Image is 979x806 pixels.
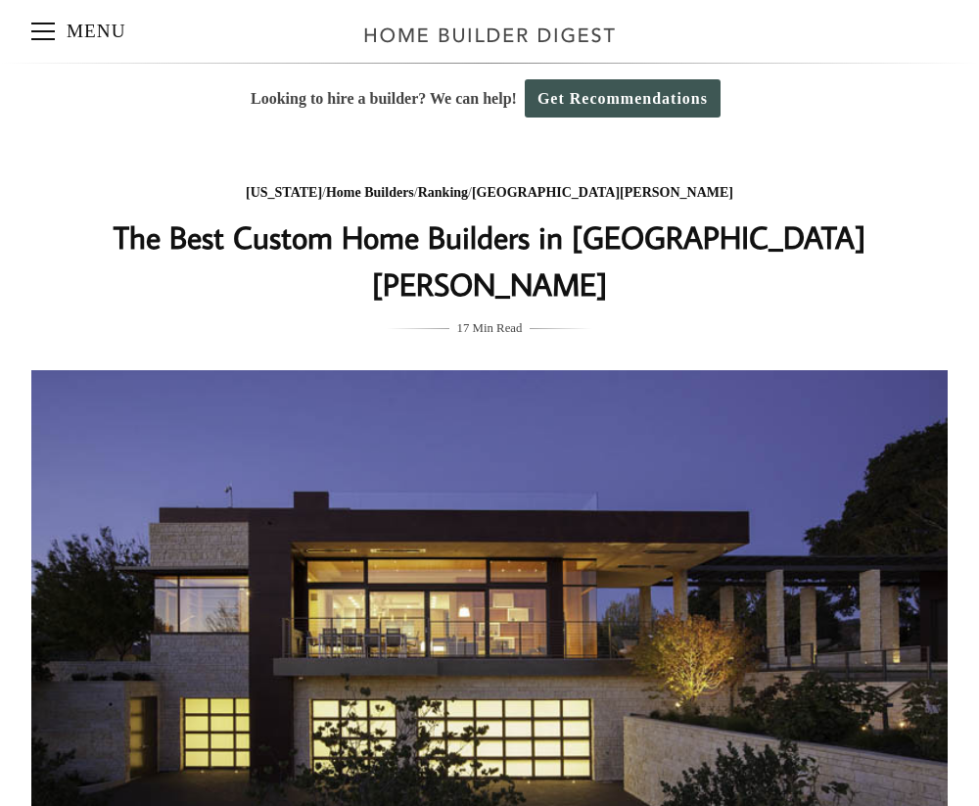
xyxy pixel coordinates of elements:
[246,185,322,200] a: [US_STATE]
[355,16,625,54] img: Home Builder Digest
[418,185,468,200] a: Ranking
[99,213,880,308] h1: The Best Custom Home Builders in [GEOGRAPHIC_DATA][PERSON_NAME]
[457,317,523,339] span: 17 Min Read
[326,185,414,200] a: Home Builders
[525,79,721,118] a: Get Recommendations
[472,185,733,200] a: [GEOGRAPHIC_DATA][PERSON_NAME]
[31,30,55,32] span: Menu
[99,181,880,206] div: / / /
